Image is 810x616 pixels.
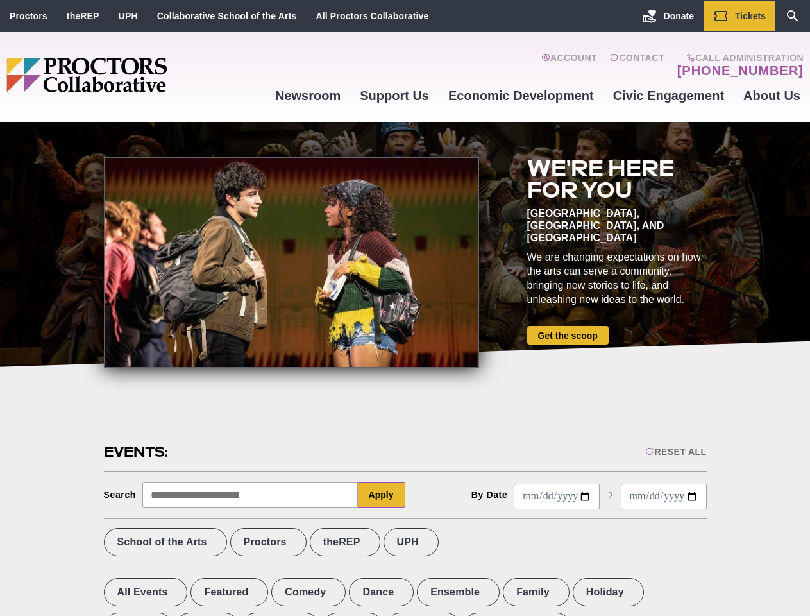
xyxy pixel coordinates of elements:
label: theREP [310,528,380,556]
a: Civic Engagement [603,78,734,113]
div: [GEOGRAPHIC_DATA], [GEOGRAPHIC_DATA], and [GEOGRAPHIC_DATA] [527,207,707,244]
label: Comedy [271,578,346,606]
a: Collaborative School of the Arts [157,11,297,21]
label: Dance [349,578,414,606]
a: theREP [67,11,99,21]
a: About Us [734,78,810,113]
a: Account [541,53,597,78]
label: Proctors [230,528,307,556]
label: Holiday [573,578,644,606]
a: Economic Development [439,78,603,113]
a: Donate [632,1,704,31]
a: Get the scoop [527,326,609,345]
div: We are changing expectations on how the arts can serve a community, bringing new stories to life,... [527,250,707,307]
label: All Events [104,578,188,606]
a: Proctors [10,11,47,21]
span: Tickets [735,11,766,21]
button: Apply [358,482,405,508]
div: Reset All [645,447,706,457]
h2: Events: [104,442,170,462]
label: Featured [190,578,268,606]
a: UPH [119,11,138,21]
label: Family [503,578,570,606]
a: Newsroom [266,78,350,113]
a: All Proctors Collaborative [316,11,428,21]
a: Search [775,1,810,31]
h2: We're here for you [527,157,707,201]
a: Contact [610,53,664,78]
a: Tickets [704,1,775,31]
a: Support Us [350,78,439,113]
a: [PHONE_NUMBER] [677,63,804,78]
img: Proctors logo [6,58,266,92]
span: Call Administration [673,53,804,63]
label: UPH [384,528,439,556]
label: Ensemble [417,578,500,606]
div: By Date [471,490,508,500]
label: School of the Arts [104,528,227,556]
div: Search [104,490,137,500]
span: Donate [664,11,694,21]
